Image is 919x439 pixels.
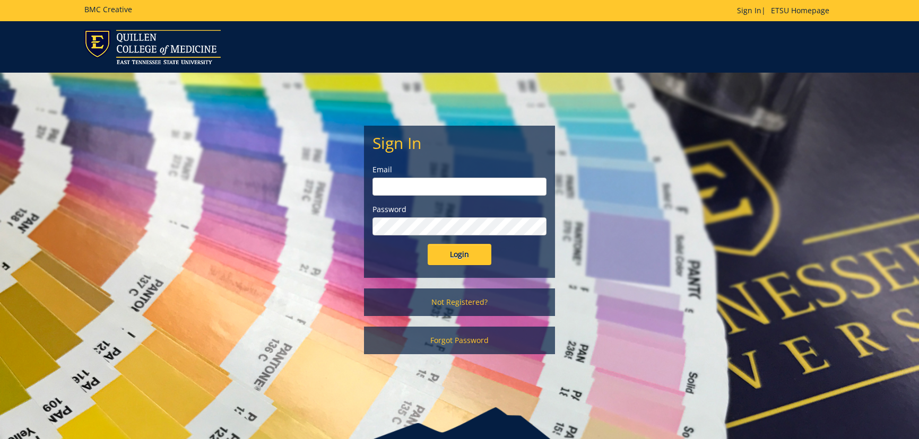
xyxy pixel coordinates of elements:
[84,5,132,13] h5: BMC Creative
[364,327,555,354] a: Forgot Password
[737,5,761,15] a: Sign In
[372,134,547,152] h2: Sign In
[372,164,547,175] label: Email
[766,5,835,15] a: ETSU Homepage
[428,244,491,265] input: Login
[84,30,221,64] img: ETSU logo
[364,288,555,316] a: Not Registered?
[372,204,547,215] label: Password
[737,5,835,16] p: |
